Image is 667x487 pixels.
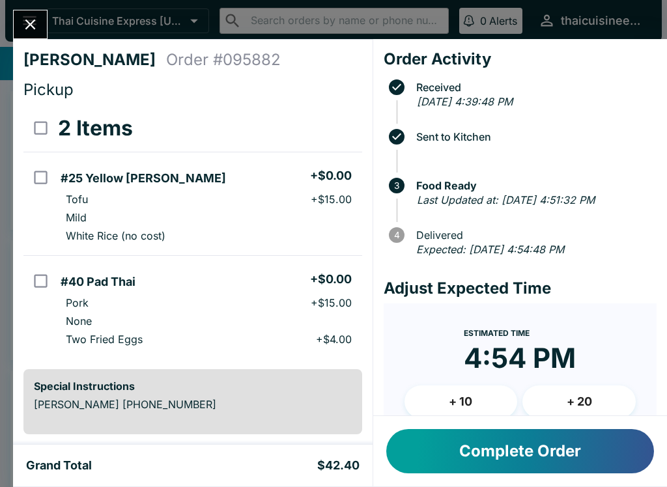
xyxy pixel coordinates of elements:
[23,105,362,359] table: orders table
[311,193,352,206] p: + $15.00
[384,49,657,69] h4: Order Activity
[66,314,92,327] p: None
[464,328,530,338] span: Estimated Time
[317,458,360,473] h5: $42.40
[66,296,89,309] p: Pork
[66,333,143,346] p: Two Fried Eggs
[404,385,518,418] button: + 10
[416,243,564,256] em: Expected: [DATE] 4:54:48 PM
[410,229,657,241] span: Delivered
[66,211,87,224] p: Mild
[522,385,636,418] button: + 20
[417,193,595,206] em: Last Updated at: [DATE] 4:51:32 PM
[310,168,352,184] h5: + $0.00
[23,50,166,70] h4: [PERSON_NAME]
[393,230,399,240] text: 4
[386,429,654,473] button: Complete Order
[66,193,88,206] p: Tofu
[14,10,47,38] button: Close
[410,180,657,191] span: Food Ready
[166,50,281,70] h4: Order # 095882
[417,95,513,108] em: [DATE] 4:39:48 PM
[61,274,135,290] h5: #40 Pad Thai
[464,341,576,375] time: 4:54 PM
[66,229,165,242] p: White Rice (no cost)
[26,458,92,473] h5: Grand Total
[410,131,657,143] span: Sent to Kitchen
[310,271,352,287] h5: + $0.00
[394,180,399,191] text: 3
[58,115,133,141] h3: 2 Items
[311,296,352,309] p: + $15.00
[34,398,352,411] p: [PERSON_NAME] [PHONE_NUMBER]
[23,80,74,99] span: Pickup
[316,333,352,346] p: + $4.00
[34,380,352,393] h6: Special Instructions
[410,81,657,93] span: Received
[61,171,226,186] h5: #25 Yellow [PERSON_NAME]
[384,279,657,298] h4: Adjust Expected Time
